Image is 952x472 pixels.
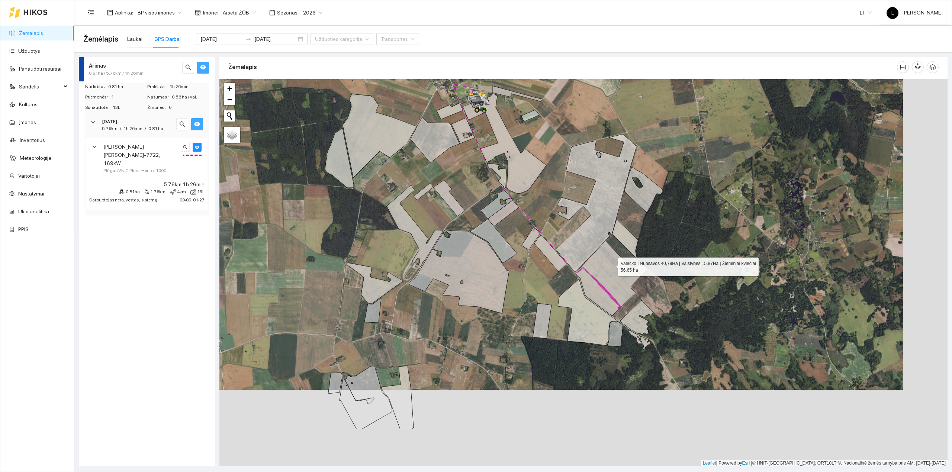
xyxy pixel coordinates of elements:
[303,7,322,18] span: 2026
[127,35,142,43] div: Laukai
[182,62,194,74] button: search
[177,188,186,195] span: 4km
[897,64,908,70] span: column-width
[150,188,165,195] span: 1.76km
[254,35,296,43] input: Pabaigos data
[703,460,716,466] a: Leaflet
[224,83,235,94] a: Zoom in
[79,57,215,81] div: Arimas0.81ha / 5.76km / 1h 26minsearcheye
[138,7,181,18] span: BP visos įmonės
[197,62,209,74] button: eye
[742,460,750,466] a: Esri
[108,83,147,90] span: 0.81 ha
[19,79,61,94] span: Sandėlis
[85,94,111,101] span: Priemonės
[245,36,251,42] span: swap-right
[147,83,170,90] span: Praleista
[277,9,299,17] span: Sezonas :
[227,95,232,104] span: −
[897,61,909,73] button: column-width
[85,114,209,137] div: [DATE]5.76km/1h 26min/0.81 hasearcheye
[89,63,106,69] strong: Arimas
[887,10,943,16] span: [PERSON_NAME]
[18,48,40,54] a: Užduotys
[86,138,208,179] div: [PERSON_NAME] [PERSON_NAME]-7722, 169kWPlūgas VN C Plus - Hector 1000searcheye
[145,126,146,131] span: /
[144,189,149,194] span: node-index
[19,119,36,125] a: Įmonės
[185,64,191,71] span: search
[85,83,108,90] span: Nudirbta
[19,66,61,72] a: Panaudoti resursai
[85,104,113,111] span: Sunaudota
[19,30,43,36] a: Žemėlapis
[147,94,172,101] span: Našumas
[87,9,94,16] span: menu-fold
[18,226,29,232] a: PPIS
[83,5,98,20] button: menu-fold
[20,137,45,143] a: Inventorius
[193,143,202,152] button: eye
[228,56,897,78] div: Žemėlapis
[180,197,205,203] span: 00:00 - 01:27
[194,121,200,128] span: eye
[176,118,188,130] button: search
[224,110,235,122] button: Initiate a new search
[18,173,40,179] a: Vartotojai
[860,7,872,18] span: LT
[147,104,169,111] span: Žmonės
[701,460,948,466] div: | Powered by © HNIT-[GEOGRAPHIC_DATA]; ORT10LT ©, Nacionalinė žemės tarnyba prie AM, [DATE]-[DATE]
[103,143,178,167] span: [PERSON_NAME] [PERSON_NAME]-7722, 169kW
[224,94,235,105] a: Zoom out
[18,191,44,197] a: Nustatymai
[164,180,205,188] span: 5.76km 1h 26min
[126,188,140,195] span: 0.81ha
[111,94,147,101] span: 1
[107,10,113,16] span: layout
[113,104,147,111] span: 13L
[179,121,185,128] span: search
[83,33,118,45] span: Žemėlapis
[200,64,206,71] span: eye
[19,101,38,107] a: Kultūros
[89,70,144,77] span: 0.81ha / 5.76km / 1h 26min
[120,126,121,131] span: /
[200,35,242,43] input: Pradžios data
[123,126,142,131] span: 1h 26min
[115,9,133,17] span: Aplinka :
[891,7,894,19] span: L
[92,145,97,149] span: right
[203,9,218,17] span: Įmonė :
[197,188,205,195] span: 13L
[181,143,190,152] button: search
[103,167,166,174] span: Plūgas VN C Plus - Hector 1000
[195,145,199,150] span: eye
[183,145,187,150] span: search
[102,119,117,124] strong: [DATE]
[154,35,181,43] div: GPS Darbai
[191,118,203,130] button: eye
[245,36,251,42] span: to
[227,84,232,93] span: +
[172,94,209,101] span: 0.56 ha / val.
[148,126,163,131] span: 0.81 ha
[18,208,49,214] a: Ūkio analitika
[169,104,209,111] span: 0
[195,10,201,16] span: shop
[102,126,118,131] span: 5.76km
[224,127,240,143] a: Layers
[91,120,95,125] span: right
[89,197,157,203] span: Darbuotojas nėra įvestas į sistemą
[20,155,51,161] a: Meteorologija
[223,7,256,18] span: Arsėta ŽŪB
[751,460,752,466] span: |
[170,83,209,90] span: 1h 26min
[269,10,275,16] span: calendar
